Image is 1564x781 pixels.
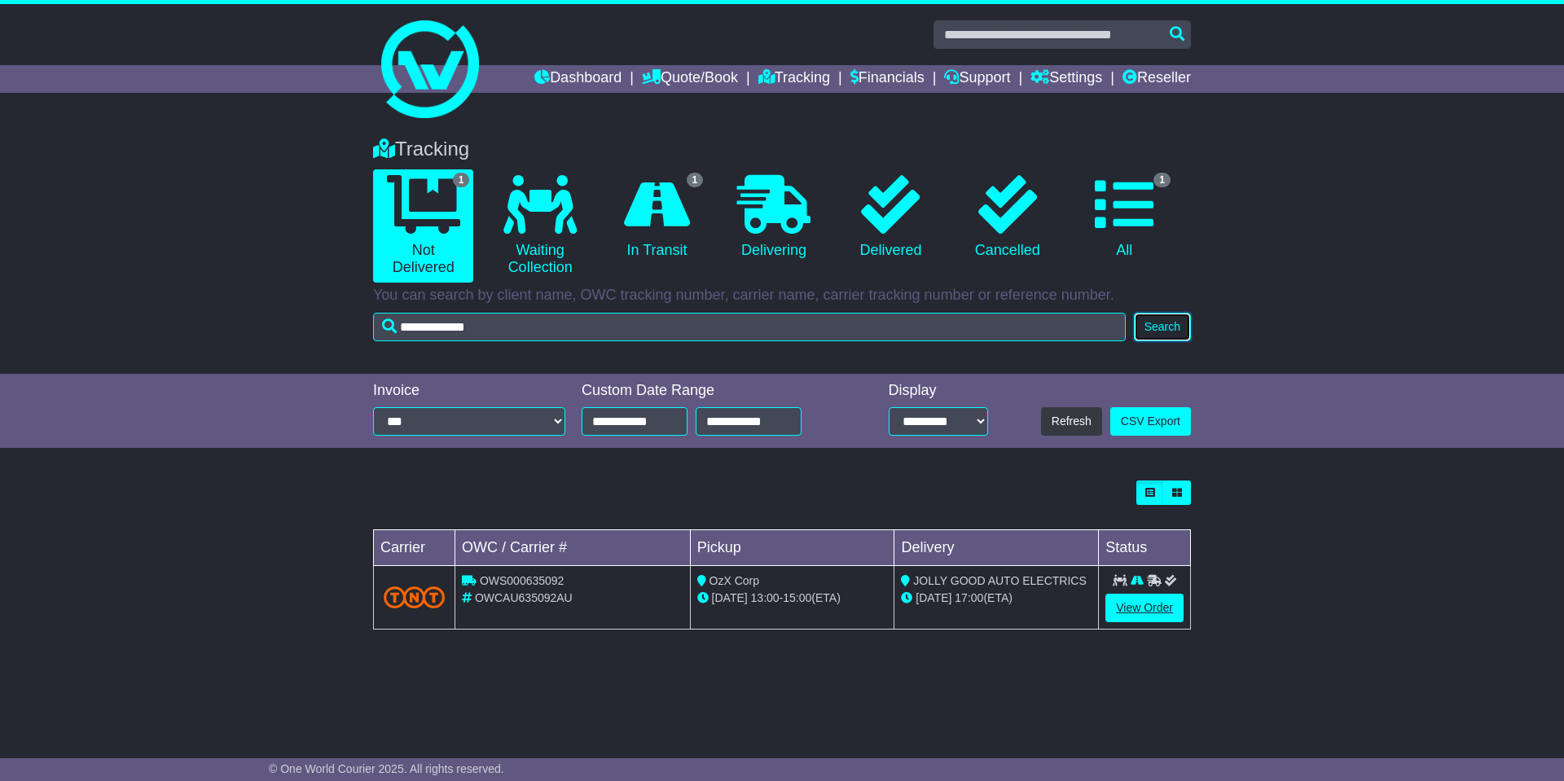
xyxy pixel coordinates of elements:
a: Delivered [841,169,941,265]
a: 1 Not Delivered [373,169,473,283]
span: JOLLY GOOD AUTO ELECTRICS [913,574,1086,587]
a: Tracking [758,65,830,93]
a: Waiting Collection [490,169,590,283]
a: 1 All [1074,169,1175,265]
a: View Order [1105,594,1184,622]
a: Delivering [723,169,824,265]
td: Pickup [690,530,894,566]
span: OWS000635092 [480,574,565,587]
span: 1 [1153,173,1171,187]
div: Invoice [373,382,565,400]
span: 1 [687,173,704,187]
a: Dashboard [534,65,622,93]
div: Tracking [365,138,1199,161]
div: - (ETA) [697,590,888,607]
a: Settings [1030,65,1102,93]
div: Custom Date Range [582,382,843,400]
a: Reseller [1122,65,1191,93]
img: TNT_Domestic.png [384,586,445,608]
a: CSV Export [1110,407,1191,436]
span: 13:00 [751,591,780,604]
p: You can search by client name, OWC tracking number, carrier name, carrier tracking number or refe... [373,287,1191,305]
div: Display [889,382,988,400]
span: 17:00 [955,591,983,604]
td: Delivery [894,530,1099,566]
span: OzX Corp [710,574,759,587]
td: Carrier [374,530,455,566]
td: OWC / Carrier # [455,530,691,566]
a: Cancelled [957,169,1057,265]
button: Refresh [1041,407,1102,436]
a: Support [944,65,1010,93]
a: Quote/Book [642,65,738,93]
a: 1 In Transit [607,169,707,265]
span: 15:00 [783,591,811,604]
td: Status [1099,530,1191,566]
span: 1 [453,173,470,187]
span: © One World Courier 2025. All rights reserved. [269,762,504,775]
div: (ETA) [901,590,1092,607]
a: Financials [850,65,925,93]
span: OWCAU635092AU [475,591,573,604]
button: Search [1134,313,1191,341]
span: [DATE] [712,591,748,604]
span: [DATE] [916,591,951,604]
